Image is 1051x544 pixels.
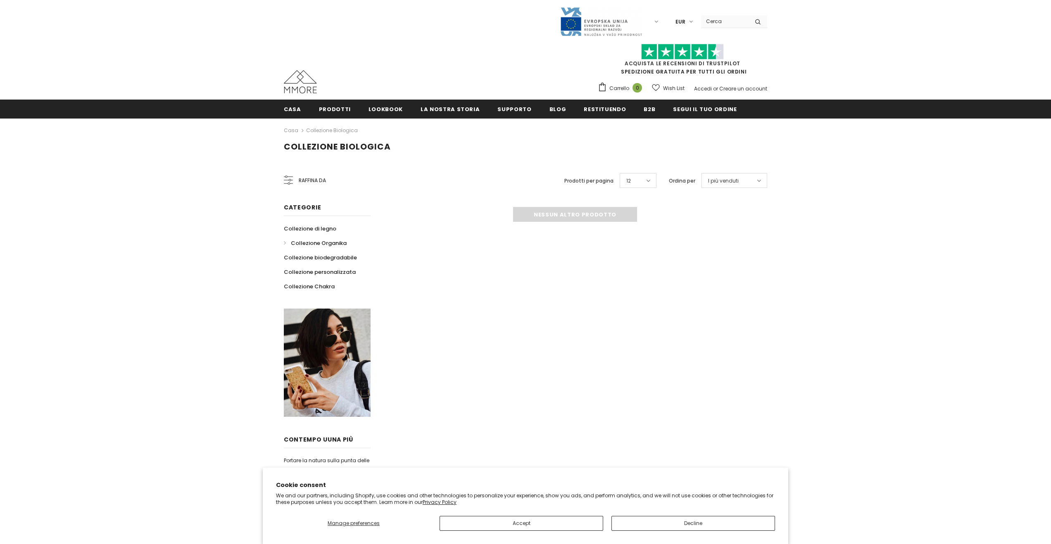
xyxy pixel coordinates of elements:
span: Collezione biodegradabile [284,254,357,261]
a: Restituendo [584,100,626,118]
a: Creare un account [719,85,767,92]
span: La nostra storia [421,105,480,113]
span: I più venduti [708,177,739,185]
span: Segui il tuo ordine [673,105,737,113]
a: Accedi [694,85,712,92]
a: Blog [549,100,566,118]
a: La nostra storia [421,100,480,118]
span: SPEDIZIONE GRATUITA PER TUTTI GLI ORDINI [598,48,767,75]
a: Acquista le recensioni di TrustPilot [625,60,740,67]
span: supporto [497,105,531,113]
span: Manage preferences [328,520,380,527]
a: Collezione Chakra [284,279,335,294]
a: Segui il tuo ordine [673,100,737,118]
span: EUR [675,18,685,26]
img: Casi MMORE [284,70,317,93]
a: Collezione biodegradabile [284,250,357,265]
button: Decline [611,516,775,531]
label: Prodotti per pagina [564,177,613,185]
a: Prodotti [319,100,351,118]
span: Collezione personalizzata [284,268,356,276]
span: Categorie [284,203,321,211]
a: Collezione biologica [306,127,358,134]
span: Collezione Organika [291,239,347,247]
a: Collezione di legno [284,221,336,236]
span: Collezione di legno [284,225,336,233]
span: Blog [549,105,566,113]
label: Ordina per [669,177,695,185]
span: contempo uUna più [284,435,353,444]
span: Lookbook [369,105,403,113]
button: Accept [440,516,603,531]
span: Collezione Chakra [284,283,335,290]
span: 12 [626,177,631,185]
span: Casa [284,105,301,113]
a: Casa [284,126,298,135]
a: supporto [497,100,531,118]
a: Javni Razpis [560,18,642,25]
input: Search Site [701,15,749,27]
a: Casa [284,100,301,118]
a: Carrello 0 [598,82,646,95]
a: Collezione Organika [284,236,347,250]
span: Prodotti [319,105,351,113]
button: Manage preferences [276,516,431,531]
span: Collezione biologica [284,141,391,152]
h2: Cookie consent [276,481,775,489]
p: We and our partners, including Shopify, use cookies and other technologies to personalize your ex... [276,492,775,505]
span: Raffina da [299,176,326,185]
a: Lookbook [369,100,403,118]
a: Collezione personalizzata [284,265,356,279]
span: Restituendo [584,105,626,113]
span: or [713,85,718,92]
a: Wish List [652,81,685,95]
span: B2B [644,105,655,113]
a: B2B [644,100,655,118]
a: Privacy Policy [423,499,457,506]
img: Fidati di Pilot Stars [641,44,724,60]
img: Javni Razpis [560,7,642,37]
span: 0 [633,83,642,93]
span: Carrello [609,84,629,93]
span: Wish List [663,84,685,93]
p: Portare la natura sulla punta delle dita. Con materiali organici naturali selezionati a mano, ogn... [284,456,371,525]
